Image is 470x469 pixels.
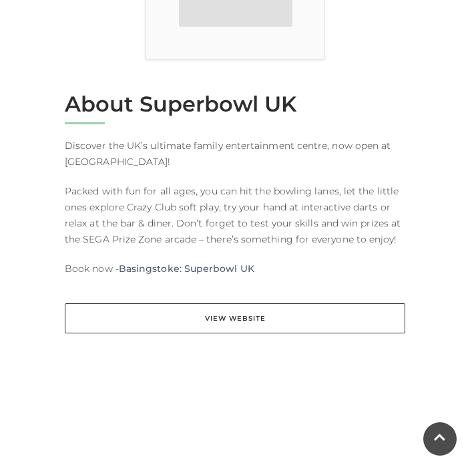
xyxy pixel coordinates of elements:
[65,261,405,277] p: Book now -
[65,303,405,333] a: View Website
[65,92,405,117] h2: About Superbowl UK
[65,183,405,247] p: Packed with fun for all ages, you can hit the bowling lanes, let the little ones explore Crazy Cl...
[119,261,254,277] a: Basingstoke: Superbowl UK
[65,138,405,170] p: Discover the UK’s ultimate family entertainment centre, now open at [GEOGRAPHIC_DATA]!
